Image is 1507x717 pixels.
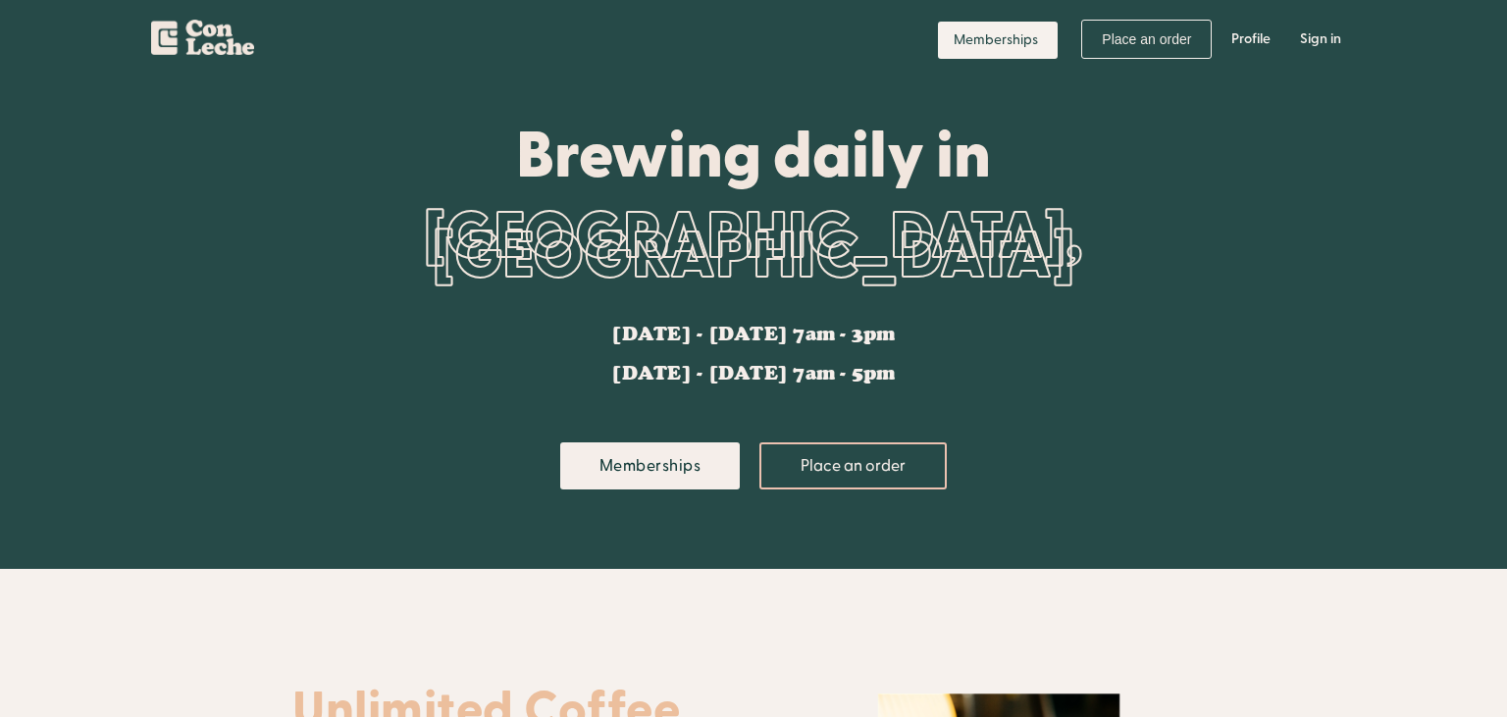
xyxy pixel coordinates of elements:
a: Place an order [759,442,947,489]
a: Place an order [1081,20,1212,59]
a: home [151,10,254,63]
a: Memberships [938,22,1058,59]
div: [GEOGRAPHIC_DATA], [GEOGRAPHIC_DATA] [292,188,1215,306]
a: Sign in [1285,10,1356,69]
a: Memberships [560,442,741,489]
a: Profile [1217,10,1285,69]
div: [DATE] - [DATE] 7am - 3pm [DATE] - [DATE] 7am - 5pm [611,325,895,384]
div: Brewing daily in [292,120,1215,188]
